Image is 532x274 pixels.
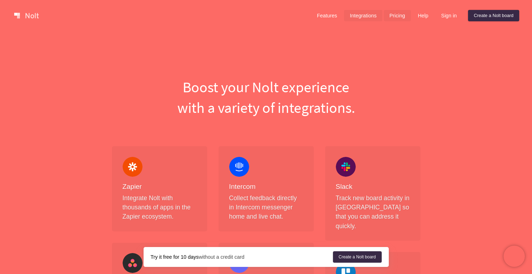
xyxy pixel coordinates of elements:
iframe: Chatra live chat [504,246,525,267]
a: Features [311,10,343,21]
a: Integrations [344,10,382,21]
div: without a credit card [151,253,333,261]
h4: Intercom [229,182,303,191]
strong: Try it free for 10 days [151,254,199,260]
a: Pricing [384,10,411,21]
a: Sign in [435,10,462,21]
p: Integrate Nolt with thousands of apps in the Zapier ecosystem. [123,193,197,221]
a: Help [412,10,434,21]
p: Collect feedback directly in Intercom messenger home and live chat. [229,193,303,221]
p: Track new board activity in [GEOGRAPHIC_DATA] so that you can address it quickly. [336,193,410,231]
h1: Boost your Nolt experience with a variety of integrations. [106,77,426,118]
h4: Zapier [123,182,197,191]
h4: Slack [336,182,410,191]
a: Create a Nolt board [333,251,382,263]
a: Create a Nolt board [468,10,519,21]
